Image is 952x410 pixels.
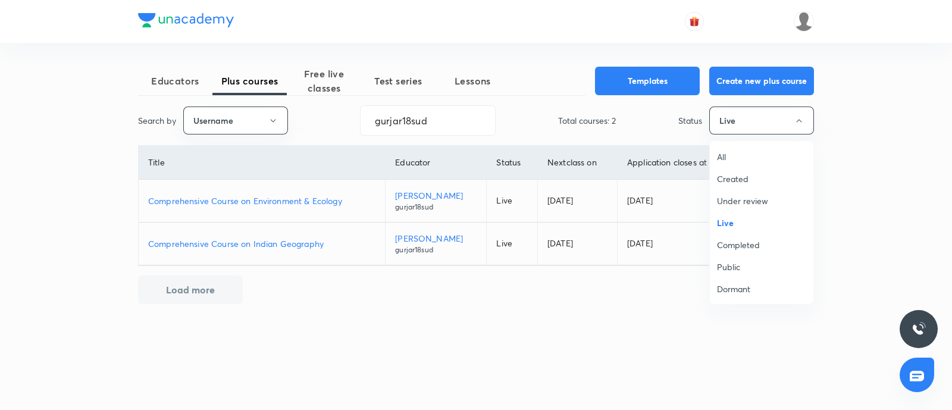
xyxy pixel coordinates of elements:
span: Public [717,261,806,273]
span: Under review [717,195,806,207]
span: All [717,151,806,163]
span: Live [717,217,806,229]
span: Completed [717,239,806,251]
span: Dormant [717,283,806,295]
span: Created [717,173,806,185]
